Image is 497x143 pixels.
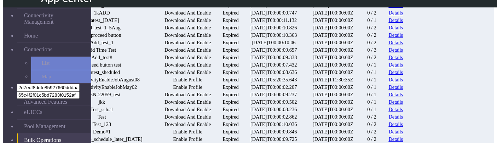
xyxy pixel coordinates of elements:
td: TestConnectivityEnableJobAugust08 [48,76,156,83]
td: [DATE]T00:00:00Z [306,136,360,143]
a: Home [17,29,91,42]
td: [DATE]T00:00:00Z [306,84,360,91]
a: Map [31,70,91,83]
td: Expired [220,39,242,46]
td: Expired [220,121,242,128]
a: Details [389,10,403,16]
span: Connections [24,46,52,53]
td: Expired [220,10,242,16]
td: Enable Profile [157,136,219,143]
td: [DATE]T05:20:35.643 [243,76,305,83]
td: Download And Enable [157,62,219,68]
a: Details [389,129,403,135]
a: Details [389,40,403,46]
span: List [42,60,50,66]
td: 0 / 2 [361,39,383,46]
td: rosatest_[DATE] [48,17,156,24]
td: 0 / 2 [361,136,383,143]
td: Expired [220,17,242,24]
td: 0 / 2 [361,114,383,120]
a: Details [389,62,403,68]
a: Details [389,55,403,61]
a: Details [389,69,403,75]
td: 0 / 1 [361,69,383,76]
td: [DATE]T00:00:10.06 [243,39,305,46]
td: Demo#1 [48,128,156,135]
td: Expired [220,114,242,120]
td: [DATE]T00:00:00Z [306,114,360,120]
td: 0 / 1 [361,91,383,98]
td: Download And Enable [157,121,219,128]
a: eUICCs [17,105,91,119]
td: [DATE]T00:00:09.338 [243,54,305,61]
a: Connectivity Management [17,9,91,29]
td: Expired [220,47,242,53]
td: 0 / 1 [361,62,383,68]
td: Add_test_1 [48,39,156,46]
td: 0 / 2 [361,121,383,128]
td: Download And Enable [157,69,219,76]
td: [DATE]T00:00:10.363 [243,32,305,39]
td: add Time Test [48,47,156,53]
td: [DATE]T00:00:03.236 [243,106,305,113]
td: 0 / 2 [361,32,383,39]
td: Expired [220,69,242,76]
td: 0 / 1 [361,106,383,113]
td: Download And Enable [157,54,219,61]
td: [DATE]T00:00:02.862 [243,114,305,120]
td: Download And Enable [157,91,219,98]
td: 0 / 1 [361,76,383,83]
td: [DATE]T00:00:07.432 [243,62,305,68]
td: 0 / 2 [361,128,383,135]
td: [DATE]T00:00:00Z [306,32,360,39]
td: 0 / 3 [361,47,383,53]
td: Enable Profile [157,128,219,135]
td: rosatest_sheduled [48,69,156,76]
td: [DATE]T00:00:00Z [306,91,360,98]
td: test proceed button [48,32,156,39]
td: Download And Enable [157,114,219,120]
td: Expired [220,91,242,98]
td: Add_test_1_5Aug [48,24,156,31]
td: [DATE]T00:00:10.036 [243,121,305,128]
a: Details [389,136,403,142]
span: Map [42,74,51,80]
td: Download And Enable [157,47,219,53]
td: Expired [220,32,242,39]
td: 0 / 2 [361,10,383,16]
td: OPEN-22059_test [48,91,156,98]
td: 0 / 2 [361,54,383,61]
td: 1kADD [48,10,156,16]
td: Download And Enable [157,10,219,16]
td: Download And Enable [157,106,219,113]
td: Test_123 [48,121,156,128]
td: Test_sch#1 [48,106,156,113]
td: 0 / 2 [361,24,383,31]
a: Details [389,114,403,120]
td: TestConnectivityEnableJobMay02 [48,84,156,91]
a: Details [389,17,403,23]
td: [DATE]T00:00:09.725 [243,136,305,143]
td: Expired [220,136,242,143]
a: Details [389,99,403,105]
td: [DATE]T00:00:00.747 [243,10,305,16]
td: Enable Profile [157,76,219,83]
a: Details [389,32,403,38]
td: Download And Enable [157,39,219,46]
td: Download And Enable [157,24,219,31]
td: Download And Enable [157,99,219,105]
a: Details [389,107,403,113]
td: [DATE]T00:00:00Z [306,69,360,76]
a: Connections [17,43,91,56]
td: [DATE]T00:00:09.657 [243,47,305,53]
td: [DATE]T00:00:00Z [306,121,360,128]
td: Download And Enable [157,17,219,24]
td: [DATE]T00:00:00Z [306,39,360,46]
td: Expired [220,76,242,83]
td: Expired [220,128,242,135]
td: [DATE]T00:00:10.826 [243,24,305,31]
td: Download And Enable [157,32,219,39]
td: Expired [220,106,242,113]
td: [DATE]T00:00:08.636 [243,69,305,76]
td: [DATE]T11:30:35Z [306,76,360,83]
